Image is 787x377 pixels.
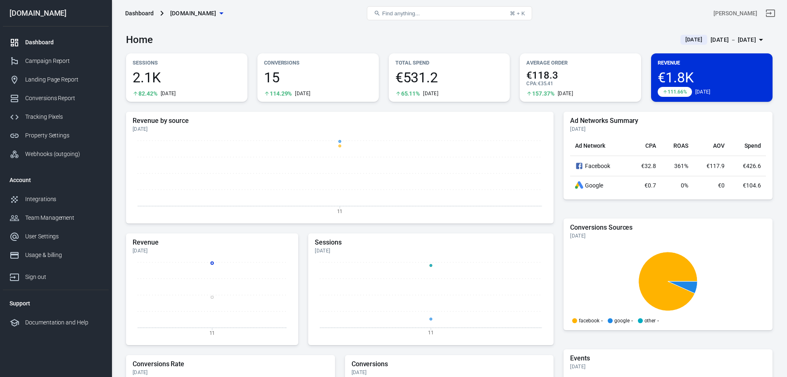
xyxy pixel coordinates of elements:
div: Webhooks (outgoing) [25,150,102,158]
div: [DATE] [570,363,766,370]
span: 114.29% [270,91,292,96]
a: Team Management [3,209,109,227]
span: 111.66% [668,89,687,94]
div: Google [575,181,623,190]
a: Sign out [761,3,780,23]
h3: Home [126,34,153,46]
div: Facebook [575,161,623,171]
span: €0.7 [644,182,656,189]
p: Sessions [133,58,241,67]
button: [DOMAIN_NAME] [167,6,226,21]
li: Account [3,170,109,190]
span: 0% [681,182,688,189]
p: other [644,318,656,323]
div: [DATE] [352,369,547,376]
tspan: 11 [337,208,343,214]
a: Tracking Pixels [3,108,109,126]
a: Usage & billing [3,246,109,264]
span: €0 [718,182,725,189]
div: ⌘ + K [510,10,525,17]
span: - [631,318,633,323]
th: ROAS [661,136,693,156]
button: Find anything...⌘ + K [367,6,532,20]
a: Webhooks (outgoing) [3,145,109,163]
div: [DATE] [315,247,547,254]
span: 361% [674,163,688,169]
div: Campaign Report [25,57,102,65]
a: User Settings [3,227,109,246]
span: CPA : [526,81,537,86]
th: Ad Network [570,136,628,156]
div: [DATE] [161,90,176,97]
h5: Sessions [315,238,547,247]
span: 82.42% [138,91,157,96]
a: Dashboard [3,33,109,52]
p: facebook [579,318,599,323]
span: 157.37% [532,91,554,96]
div: Google Ads [575,181,583,190]
div: User Settings [25,232,102,241]
div: Tracking Pixels [25,113,102,121]
div: [DATE] [423,90,438,97]
li: Support [3,293,109,313]
a: Landing Page Report [3,70,109,89]
div: Property Settings [25,131,102,140]
span: [DATE] [682,36,706,44]
div: Team Management [25,214,102,222]
div: [DATE] [133,369,328,376]
p: Conversions [264,58,372,67]
h5: Revenue by source [133,117,547,125]
h5: Revenue [133,238,292,247]
span: €32.8 [641,163,656,169]
a: Sign out [3,264,109,286]
p: Total Spend [395,58,504,67]
div: [DATE] [570,126,766,132]
span: 2.1K [133,70,241,84]
div: Dashboard [25,38,102,47]
a: Campaign Report [3,52,109,70]
span: Find anything... [382,10,420,17]
div: Account id: VW6wEJAx [713,9,757,18]
tspan: 11 [428,330,434,336]
div: [DATE] [695,89,711,95]
div: [DATE] [133,126,547,132]
div: [DATE] [133,247,292,254]
div: [DATE] [558,90,573,97]
div: [DOMAIN_NAME] [3,10,109,17]
svg: Facebook Ads [575,161,583,171]
tspan: 11 [209,330,215,336]
span: €1.8K [658,70,766,84]
div: Conversions Report [25,94,102,103]
span: 15 [264,70,372,84]
a: Integrations [3,190,109,209]
span: €426.6 [743,163,761,169]
th: AOV [693,136,730,156]
h5: Ad Networks Summary [570,117,766,125]
h5: Events [570,354,766,363]
p: Average Order [526,58,635,67]
div: Dashboard [125,9,154,17]
p: Revenue [658,58,766,67]
span: €104.6 [743,182,761,189]
div: Usage & billing [25,251,102,259]
span: €531.2 [395,70,504,84]
span: €35.41 [538,81,554,86]
a: Conversions Report [3,89,109,108]
span: - [657,318,659,323]
span: 65.11% [401,91,420,96]
a: Property Settings [3,126,109,145]
span: - [601,318,603,323]
th: CPA [629,136,661,156]
div: Landing Page Report [25,75,102,84]
button: [DATE][DATE] － [DATE] [674,33,773,47]
div: Sign out [25,273,102,281]
div: Integrations [25,195,102,204]
span: casatech-es.com [170,8,216,19]
span: €118.3 [526,70,635,80]
h5: Conversions [352,360,547,368]
div: [DATE] － [DATE] [711,35,756,45]
h5: Conversions Sources [570,223,766,232]
div: [DATE] [295,90,310,97]
p: google [614,318,630,323]
th: Spend [730,136,766,156]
